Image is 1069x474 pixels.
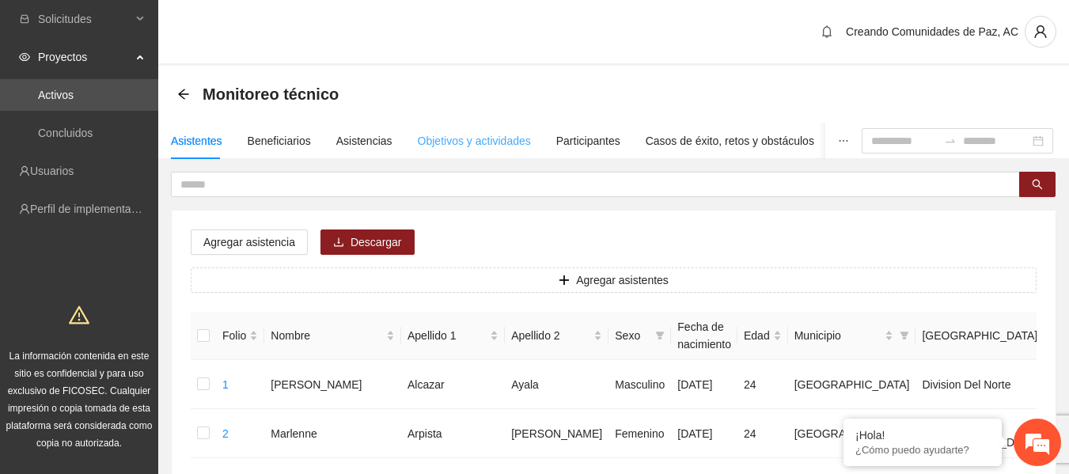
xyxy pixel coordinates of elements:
[838,135,849,146] span: ellipsis
[559,275,570,287] span: plus
[915,312,1056,360] th: Colonia
[38,127,93,139] a: Concluidos
[222,427,229,440] a: 2
[671,409,737,458] td: [DATE]
[248,132,311,150] div: Beneficiarios
[336,132,392,150] div: Asistencias
[401,360,505,409] td: Alcazar
[19,51,30,63] span: eye
[608,409,671,458] td: Femenino
[82,81,266,101] div: Chatee con nosotros ahora
[646,132,814,150] div: Casos de éxito, retos y obstáculos
[203,82,339,107] span: Monitoreo técnico
[615,327,649,344] span: Sexo
[788,360,916,409] td: [GEOGRAPHIC_DATA]
[92,150,218,310] span: Estamos en línea.
[1025,25,1056,39] span: user
[671,360,737,409] td: [DATE]
[1019,172,1056,197] button: search
[8,310,301,366] textarea: Escriba su mensaje y pulse “Intro”
[222,327,246,344] span: Folio
[333,237,344,249] span: download
[177,88,190,100] span: arrow-left
[1032,179,1043,191] span: search
[608,360,671,409] td: Masculino
[794,327,882,344] span: Municipio
[69,305,89,325] span: warning
[511,327,590,344] span: Apellido 2
[401,409,505,458] td: Arpista
[191,229,308,255] button: Agregar asistencia
[737,360,788,409] td: 24
[216,312,264,360] th: Folio
[1025,16,1056,47] button: user
[944,135,957,147] span: to
[19,13,30,25] span: inbox
[505,409,608,458] td: [PERSON_NAME]
[38,3,131,35] span: Solicitudes
[177,88,190,101] div: Back
[915,360,1056,409] td: Division Del Norte
[855,429,990,442] div: ¡Hola!
[30,203,154,215] a: Perfil de implementadora
[418,132,531,150] div: Objetivos y actividades
[922,327,1037,344] span: [GEOGRAPHIC_DATA]
[264,312,401,360] th: Nombre
[30,165,74,177] a: Usuarios
[191,267,1037,293] button: plusAgregar asistentes
[788,312,916,360] th: Municipio
[652,324,668,347] span: filter
[171,132,222,150] div: Asistentes
[320,229,415,255] button: downloadDescargar
[505,360,608,409] td: Ayala
[846,25,1018,38] span: Creando Comunidades de Paz, AC
[260,8,298,46] div: Minimizar ventana de chat en vivo
[815,25,839,38] span: bell
[351,233,402,251] span: Descargar
[264,360,401,409] td: [PERSON_NAME]
[855,444,990,456] p: ¿Cómo puedo ayudarte?
[576,271,669,289] span: Agregar asistentes
[38,41,131,73] span: Proyectos
[222,378,229,391] a: 1
[271,327,383,344] span: Nombre
[264,409,401,458] td: Marlenne
[655,331,665,340] span: filter
[737,312,788,360] th: Edad
[788,409,916,458] td: [GEOGRAPHIC_DATA]
[814,19,840,44] button: bell
[556,132,620,150] div: Participantes
[737,409,788,458] td: 24
[203,233,295,251] span: Agregar asistencia
[671,312,737,360] th: Fecha de nacimiento
[6,351,153,449] span: La información contenida en este sitio es confidencial y para uso exclusivo de FICOSEC. Cualquier...
[944,135,957,147] span: swap-right
[915,409,1056,458] td: Vistas [GEOGRAPHIC_DATA]
[744,327,770,344] span: Edad
[897,324,912,347] span: filter
[900,331,909,340] span: filter
[401,312,505,360] th: Apellido 1
[825,123,862,159] button: ellipsis
[38,89,74,101] a: Activos
[505,312,608,360] th: Apellido 2
[408,327,487,344] span: Apellido 1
